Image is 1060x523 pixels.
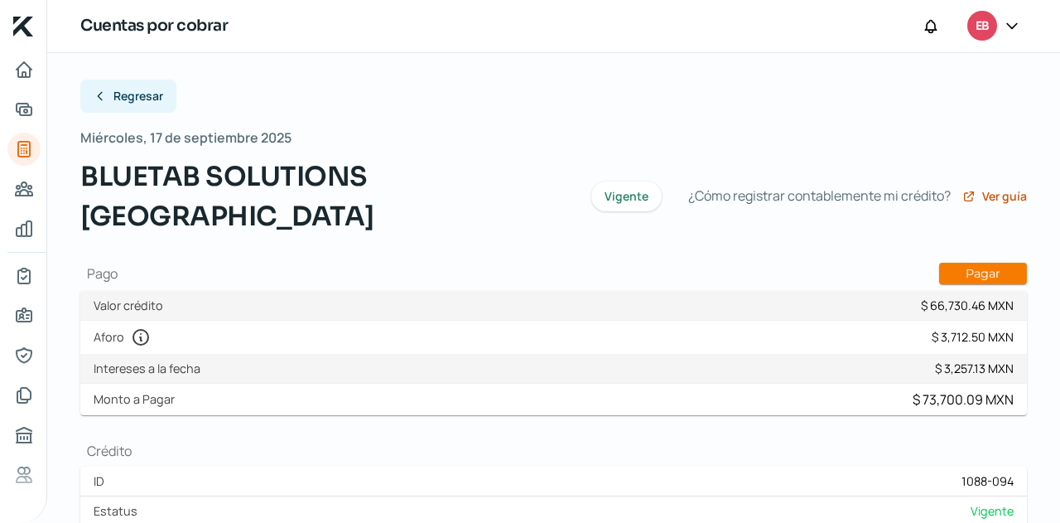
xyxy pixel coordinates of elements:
span: Miércoles, 17 de septiembre 2025 [80,126,291,150]
label: Aforo [94,327,157,347]
a: Buró de crédito [7,419,41,452]
div: $ 3,712.50 MXN [932,329,1014,345]
a: Tus créditos [7,133,41,166]
h1: Pago [80,263,1027,284]
button: Regresar [80,80,176,113]
span: Regresar [113,90,163,102]
div: $ 66,730.46 MXN [921,298,1014,313]
a: Ver guía [962,190,1027,203]
div: $ 73,700.09 MXN [913,390,1014,409]
label: Estatus [94,503,144,519]
div: 1088-094 [961,473,1014,489]
label: ID [94,473,111,489]
span: Vigente [971,503,1014,519]
a: Representantes [7,339,41,372]
a: Referencias [7,458,41,492]
h1: Crédito [80,442,1027,460]
a: Información general [7,299,41,332]
label: Monto a Pagar [94,391,181,407]
a: Documentos [7,379,41,412]
a: Pago a proveedores [7,172,41,206]
span: BLUETAB SOLUTIONS [GEOGRAPHIC_DATA] [80,157,571,236]
span: Vigente [605,191,648,202]
span: Ver guía [982,191,1027,202]
h1: Cuentas por cobrar [80,14,228,38]
a: Mis finanzas [7,212,41,245]
label: Valor crédito [94,298,170,313]
a: Inicio [7,53,41,86]
a: Mi contrato [7,259,41,293]
a: Adelantar facturas [7,93,41,126]
label: Intereses a la fecha [94,361,207,376]
span: ¿Cómo registrar contablemente mi crédito? [688,184,951,208]
span: EB [976,17,989,36]
button: Pagar [939,263,1027,284]
div: $ 3,257.13 MXN [935,361,1014,376]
